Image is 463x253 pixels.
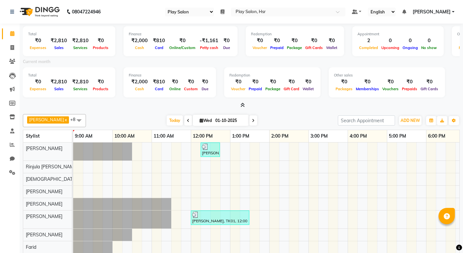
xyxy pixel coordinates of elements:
[91,78,110,86] div: ₹0
[401,45,420,50] span: Ongoing
[191,131,214,141] a: 12:00 PM
[150,78,168,86] div: ₹810
[269,37,285,44] div: ₹0
[399,116,422,125] button: ADD NEW
[53,45,65,50] span: Sales
[198,118,213,123] span: Wed
[222,45,232,50] span: Due
[53,87,65,91] span: Sales
[400,78,419,86] div: ₹0
[129,73,211,78] div: Finance
[230,131,251,141] a: 1:00 PM
[334,78,354,86] div: ₹0
[200,87,210,91] span: Due
[168,87,182,91] span: Online
[221,37,232,44] div: ₹0
[26,164,78,170] span: Rinjula [PERSON_NAME]
[400,87,419,91] span: Prepaids
[380,45,401,50] span: Upcoming
[420,37,438,44] div: 0
[354,78,381,86] div: ₹0
[26,176,113,182] span: [DEMOGRAPHIC_DATA][PERSON_NAME]
[387,131,408,141] a: 5:00 PM
[168,45,197,50] span: Online/Custom
[251,45,269,50] span: Voucher
[269,45,285,50] span: Prepaid
[334,73,440,78] div: Other sales
[26,232,62,238] span: [PERSON_NAME]
[282,87,301,91] span: Gift Card
[201,143,219,156] div: [PERSON_NAME], TK02, 12:15 PM-12:45 PM, Blowdry without shampoo -Short
[182,87,199,91] span: Custom
[70,117,80,122] span: +8
[285,45,304,50] span: Package
[436,227,456,246] iframe: chat widget
[301,87,315,91] span: Wallet
[229,87,247,91] span: Voucher
[129,78,150,86] div: ₹2,000
[304,37,324,44] div: ₹0
[26,145,62,151] span: [PERSON_NAME]
[213,116,246,126] input: 2025-10-01
[270,131,290,141] a: 2:00 PM
[354,87,381,91] span: Memberships
[197,37,221,44] div: -₹1,161
[381,87,400,91] span: Vouchers
[26,244,36,250] span: Farid
[168,37,197,44] div: ₹0
[264,78,282,86] div: ₹0
[48,37,70,44] div: ₹2,810
[23,59,50,65] label: Current month
[381,78,400,86] div: ₹0
[309,131,329,141] a: 3:00 PM
[150,37,168,44] div: ₹810
[64,117,67,122] a: x
[357,31,438,37] div: Appointment
[247,87,264,91] span: Prepaid
[73,131,94,141] a: 9:00 AM
[334,87,354,91] span: Packages
[401,118,420,123] span: ADD NEW
[282,78,301,86] div: ₹0
[17,3,61,21] img: logo
[29,117,64,122] span: [PERSON_NAME]
[426,131,447,141] a: 6:00 PM
[129,31,232,37] div: Finance
[70,37,91,44] div: ₹2,810
[324,45,339,50] span: Wallet
[28,37,48,44] div: ₹0
[72,87,89,91] span: Services
[420,45,438,50] span: No show
[113,131,136,141] a: 10:00 AM
[324,37,339,44] div: ₹0
[91,87,110,91] span: Products
[153,45,165,50] span: Card
[133,45,146,50] span: Cash
[357,37,380,44] div: 2
[28,73,110,78] div: Total
[264,87,282,91] span: Package
[229,78,247,86] div: ₹0
[167,115,183,126] span: Today
[338,115,395,126] input: Search Appointment
[357,45,380,50] span: Completed
[26,213,62,219] span: [PERSON_NAME]
[72,45,89,50] span: Services
[28,45,48,50] span: Expenses
[72,3,101,21] b: 08047224946
[48,78,70,86] div: ₹2,810
[26,201,62,207] span: [PERSON_NAME]
[419,87,440,91] span: Gift Cards
[182,78,199,86] div: ₹0
[304,45,324,50] span: Gift Cards
[198,45,220,50] span: Petty cash
[28,87,48,91] span: Expenses
[301,78,315,86] div: ₹0
[152,131,175,141] a: 11:00 AM
[247,78,264,86] div: ₹0
[91,37,110,44] div: ₹0
[348,131,369,141] a: 4:00 PM
[251,31,339,37] div: Redemption
[129,37,150,44] div: ₹2,000
[413,8,451,15] span: [PERSON_NAME]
